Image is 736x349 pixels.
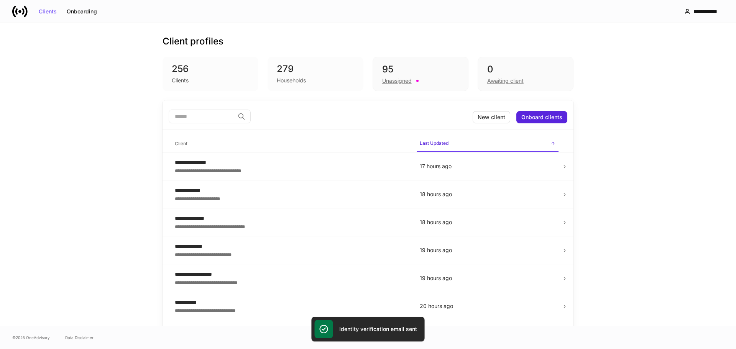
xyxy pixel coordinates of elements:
p: 17 hours ago [420,162,555,170]
div: Onboard clients [521,115,562,120]
div: 0 [487,63,564,75]
button: New client [473,111,510,123]
div: 0Awaiting client [478,57,573,91]
div: 95Unassigned [373,57,468,91]
button: Clients [34,5,62,18]
div: Onboarding [67,9,97,14]
span: Last Updated [417,136,559,152]
h5: Identity verification email sent [339,325,417,333]
div: Clients [172,77,189,84]
div: 95 [382,63,459,75]
p: 18 hours ago [420,218,555,226]
div: Households [277,77,306,84]
p: 19 hours ago [420,246,555,254]
button: Onboard clients [516,111,567,123]
span: Client [172,136,411,152]
h6: Client [175,140,187,147]
div: New client [478,115,505,120]
div: Unassigned [382,77,412,85]
p: 18 hours ago [420,190,555,198]
span: © 2025 OneAdvisory [12,334,50,341]
p: 19 hours ago [420,274,555,282]
h3: Client profiles [163,35,223,48]
div: 279 [277,63,354,75]
p: 20 hours ago [420,302,555,310]
a: Data Disclaimer [65,334,94,341]
div: Clients [39,9,57,14]
h6: Last Updated [420,139,449,147]
button: Onboarding [62,5,102,18]
div: 256 [172,63,249,75]
div: Awaiting client [487,77,524,85]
